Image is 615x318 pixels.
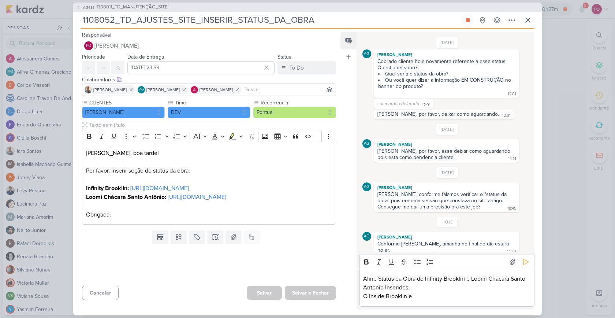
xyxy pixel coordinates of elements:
[377,111,499,117] div: [PERSON_NAME], por favor, deixar como aguardando.
[362,232,371,241] div: Aline Gimenez Graciano
[86,185,129,192] strong: Infinity Brooklin:
[363,292,530,301] p: O Inside Brooklin e
[253,107,336,118] button: Pontual
[376,184,518,191] div: [PERSON_NAME]
[364,185,369,189] p: AG
[502,113,511,119] div: 12:01
[82,107,165,118] button: [PERSON_NAME]
[85,86,92,93] img: Iara Santos
[359,255,534,269] div: Editor toolbar
[82,286,119,300] button: Cancelar
[362,139,371,148] div: Aline Gimenez Graciano
[289,63,304,72] div: To Do
[139,88,144,92] p: AG
[277,54,291,60] label: Status
[89,99,165,107] label: CLIENTES
[364,142,369,146] p: AG
[376,233,518,241] div: [PERSON_NAME]
[378,77,516,89] li: Ou você quer dizer a informação EM CONSTRUÇÃO no banner do produto?
[507,206,516,211] div: 18:45
[82,76,336,84] div: Colaboradores
[260,99,336,107] label: Recorrência
[200,86,233,93] span: [PERSON_NAME]
[127,54,164,60] label: Data de Entrega
[86,193,166,201] strong: Loomi Chácara Santo Antônio:
[363,274,530,292] p: Aline Status da Obra do Infinity Brooklin e Loomi Chácara Santo Antonio Inseridos.
[376,51,518,58] div: [PERSON_NAME]
[378,71,516,77] li: Qual seria o status da obra?
[359,269,534,307] div: Editor editing area: main
[507,249,516,255] div: 14:20
[86,149,332,175] p: [PERSON_NAME], boa tarde! Por favor, inserir seção do status da obra:
[93,86,127,93] span: [PERSON_NAME]
[82,129,336,143] div: Editor toolbar
[422,102,430,108] div: 12:01
[174,99,250,107] label: Time
[84,41,93,50] div: Fabio Oliveira
[146,86,180,93] span: [PERSON_NAME]
[138,86,145,93] div: Aline Gimenez Graciano
[377,58,516,71] div: Cobrado cliente hoje novamente referente a esse status. Questionei sobre:
[88,121,336,129] input: Texto sem título
[508,156,516,162] div: 14:21
[377,101,419,106] span: comentário deletado
[86,44,91,48] p: FO
[82,32,111,38] label: Responsável
[364,52,369,56] p: AG
[168,193,226,201] a: [URL][DOMAIN_NAME]
[130,185,189,192] a: [URL][DOMAIN_NAME]
[362,49,371,58] div: Aline Gimenez Graciano
[243,85,334,94] input: Buscar
[377,148,513,160] div: [PERSON_NAME], por favor, esse deixar como aguardando, pois esta como pendencia cliente.
[364,234,369,239] p: AG
[82,54,105,60] label: Prioridade
[94,41,139,50] span: [PERSON_NAME]
[127,61,275,74] input: Select a date
[82,39,336,52] button: FO [PERSON_NAME]
[81,14,460,27] input: Kard Sem Título
[168,107,250,118] button: DEV
[277,61,336,74] button: To Do
[191,86,198,93] img: Alessandra Gomes
[82,143,336,225] div: Editor editing area: main
[86,201,332,219] p: Obrigada.
[465,17,471,23] div: Parar relógio
[376,141,518,148] div: [PERSON_NAME]
[362,182,371,191] div: Aline Gimenez Graciano
[377,241,510,253] div: Conforme [PERSON_NAME], amanha no final do dia estara no ar.
[508,91,516,97] div: 12:01
[377,191,508,210] div: [PERSON_NAME], conforme falamos verificar o "status da obra" pois era uma sessão que constava no ...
